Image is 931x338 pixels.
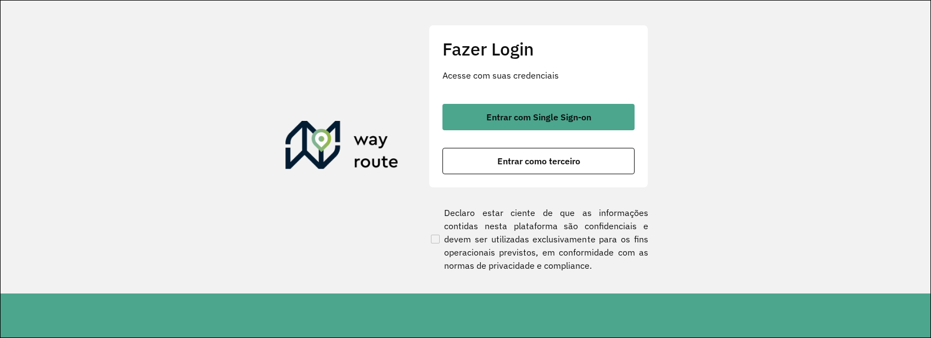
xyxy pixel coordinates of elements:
button: button [442,104,635,130]
button: button [442,148,635,174]
h2: Fazer Login [442,38,635,59]
label: Declaro estar ciente de que as informações contidas nesta plataforma são confidenciais e devem se... [429,206,648,272]
span: Entrar como terceiro [497,157,580,165]
p: Acesse com suas credenciais [442,69,635,82]
span: Entrar com Single Sign-on [486,113,591,121]
img: Roteirizador AmbevTech [285,121,399,174]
